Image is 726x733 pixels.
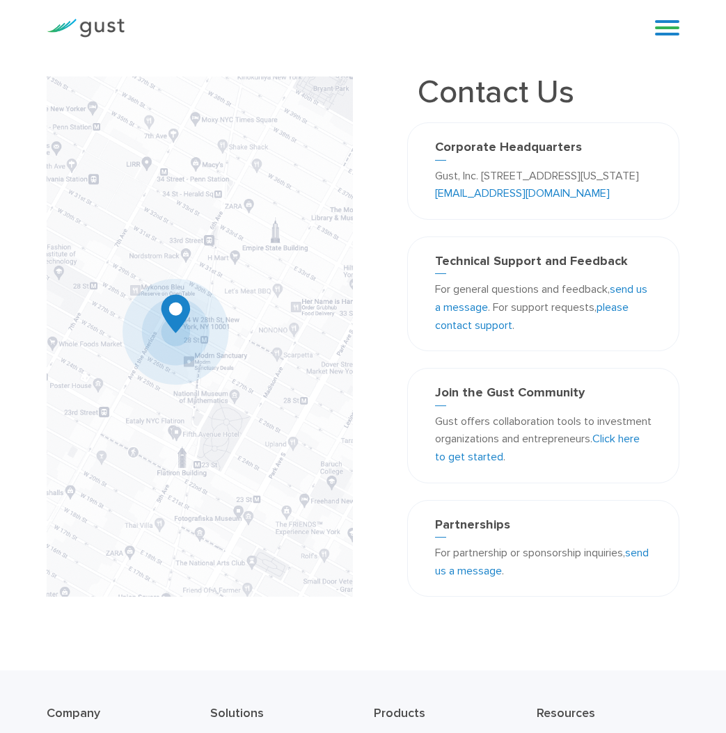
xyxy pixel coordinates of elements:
[435,140,652,161] h3: Corporate Headquarters
[435,412,652,466] p: Gust offers collaboration tools to investment organizations and entrepreneurs. .
[435,546,649,577] a: send us a message
[407,76,585,108] h1: Contact Us
[435,432,640,463] a: Click here to get started
[435,385,652,406] h3: Join the Gust Community
[47,19,125,38] img: Gust Logo
[435,280,652,334] p: For general questions and feedback, . For support requests, .
[435,254,652,275] h3: Technical Support and Feedback
[435,544,652,579] p: For partnership or sponsorship inquiries, .
[435,517,652,538] h3: Partnerships
[435,186,610,200] a: [EMAIL_ADDRESS][DOMAIN_NAME]
[435,300,629,332] a: please contact support
[435,282,647,314] a: send us a message
[435,167,652,202] p: Gust, Inc. [STREET_ADDRESS][US_STATE]
[47,76,352,597] img: Map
